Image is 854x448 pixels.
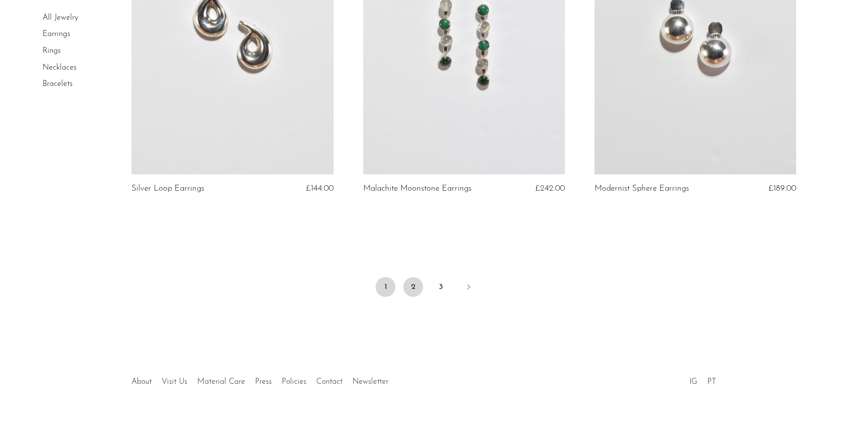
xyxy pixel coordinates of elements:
[255,378,272,386] a: Press
[43,31,70,39] a: Earrings
[282,378,306,386] a: Policies
[131,378,152,386] a: About
[43,64,77,72] a: Necklaces
[459,277,478,299] a: Next
[127,370,393,389] ul: Quick links
[131,184,204,193] a: Silver Loop Earrings
[769,184,796,193] span: £189.00
[363,184,471,193] a: Malachite Moonstone Earrings
[431,277,451,297] a: 3
[535,184,565,193] span: £242.00
[595,184,689,193] a: Modernist Sphere Earrings
[43,80,73,88] a: Bracelets
[43,47,61,55] a: Rings
[316,378,342,386] a: Contact
[707,378,716,386] a: PT
[197,378,245,386] a: Material Care
[689,378,697,386] a: IG
[403,277,423,297] a: 2
[376,277,395,297] span: 1
[306,184,334,193] span: £144.00
[684,370,721,389] ul: Social Medias
[43,14,78,22] a: All Jewelry
[162,378,187,386] a: Visit Us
